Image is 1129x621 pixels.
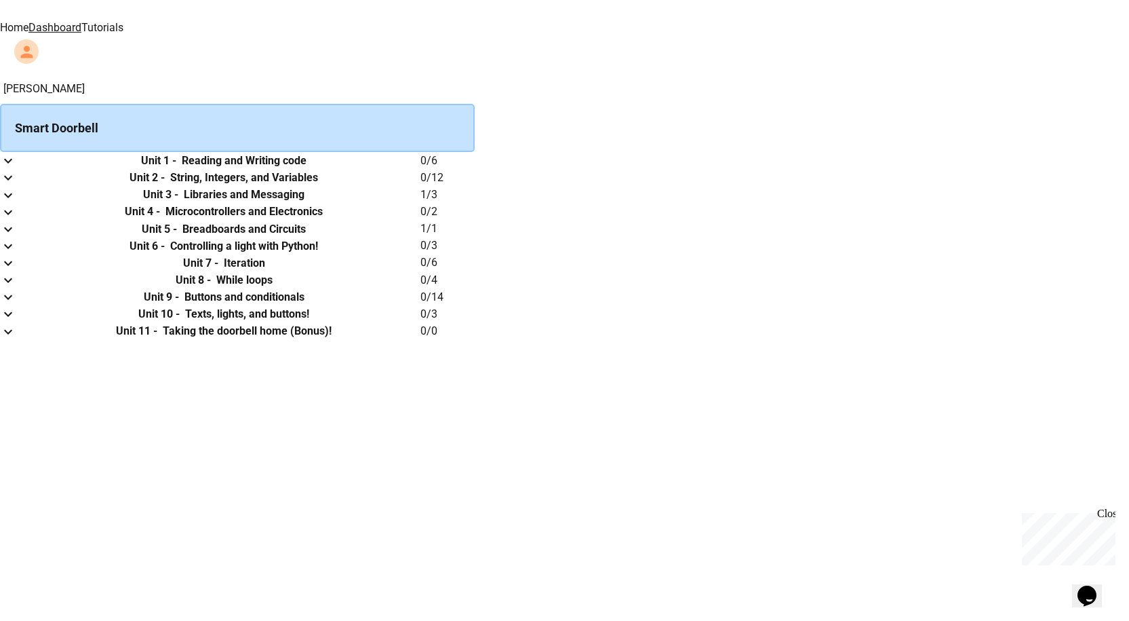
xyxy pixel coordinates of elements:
h6: 0 / 14 [420,289,475,305]
h6: Unit 3 - [143,187,178,203]
h6: Buttons and conditionals [184,289,304,305]
h6: Unit 6 - [130,238,165,255]
h6: 0 / 3 [420,306,475,322]
h6: String, Integers, and Variables [170,170,318,186]
h6: 0 / 2 [420,204,475,220]
h6: Unit 5 - [142,221,177,238]
h6: [PERSON_NAME] [3,81,475,97]
h6: Unit 7 - [183,255,218,271]
h6: While loops [216,272,273,288]
h6: Unit 11 - [116,323,157,339]
h6: 0 / 6 [420,255,475,271]
h6: 1 / 1 [420,221,475,237]
h6: 0 / 12 [420,170,475,186]
h6: Unit 2 - [130,170,165,186]
h6: 0 / 4 [420,272,475,288]
h6: Breadboards and Circuits [182,221,306,238]
a: Dashboard [28,21,81,34]
h6: 1 / 3 [420,187,475,203]
h6: Reading and Writing code [182,153,306,169]
h6: 0 / 0 [420,323,475,339]
a: Tutorials [81,21,123,34]
h6: Unit 10 - [138,306,180,322]
h6: Iteration [224,255,265,271]
h6: Unit 8 - [176,272,211,288]
h6: 0 / 6 [420,153,475,169]
h6: Unit 9 - [144,289,179,305]
h6: Microcontrollers and Electronics [165,204,323,220]
h6: Taking the doorbell home (Bonus)! [163,323,332,339]
h6: Controlling a light with Python! [170,238,318,255]
h6: Unit 4 - [125,204,160,220]
iframe: chat widget [1072,567,1115,607]
h6: Libraries and Messaging [184,187,304,203]
iframe: chat widget [1016,508,1115,565]
h6: 0 / 3 [420,238,475,254]
div: Chat with us now!Close [5,5,94,86]
h6: Texts, lights, and buttons! [185,306,309,322]
h6: Unit 1 - [141,153,176,169]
